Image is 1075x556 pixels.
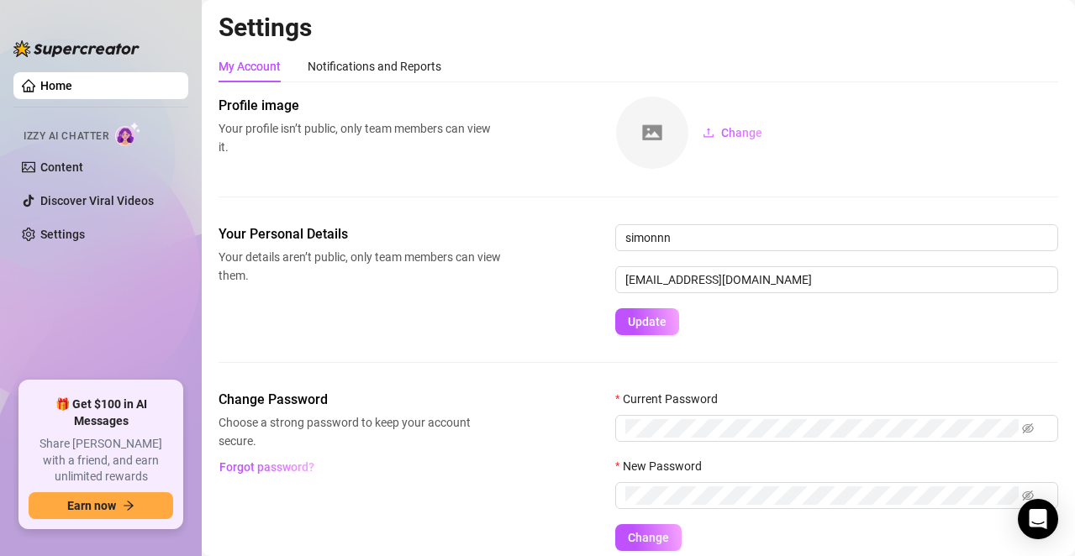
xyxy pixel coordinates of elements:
input: Enter new email [615,266,1058,293]
span: Change [628,531,669,544]
a: Settings [40,228,85,241]
span: Share [PERSON_NAME] with a friend, and earn unlimited rewards [29,436,173,485]
button: Change [689,119,776,146]
span: Choose a strong password to keep your account secure. [219,413,501,450]
span: 🎁 Get $100 in AI Messages [29,396,173,429]
span: Your details aren’t public, only team members can view them. [219,248,501,285]
span: upload [703,127,714,139]
input: Current Password [625,419,1019,438]
div: Notifications and Reports [308,57,441,76]
span: Change Password [219,390,501,410]
span: arrow-right [123,500,134,511]
a: Content [40,160,83,174]
img: square-placeholder.png [616,97,688,169]
span: Earn now [67,499,116,512]
button: Earn nowarrow-right [29,492,173,519]
div: My Account [219,57,281,76]
span: Forgot password? [219,460,314,474]
label: Current Password [615,390,729,408]
span: Your profile isn’t public, only team members can view it. [219,119,501,156]
a: Discover Viral Videos [40,194,154,207]
span: Profile image [219,96,501,116]
span: Your Personal Details [219,224,501,244]
input: Enter name [615,224,1058,251]
h2: Settings [219,12,1058,44]
label: New Password [615,457,713,475]
span: eye-invisible [1022,422,1034,434]
button: Forgot password? [219,454,314,480]
span: eye-invisible [1022,490,1034,501]
span: Izzy AI Chatter [24,129,108,144]
button: Change [615,524,682,551]
input: New Password [625,486,1019,505]
a: Home [40,79,72,92]
div: Open Intercom Messenger [1018,499,1058,539]
img: logo-BBDzfeDw.svg [13,40,140,57]
img: AI Chatter [115,122,141,146]
span: Change [721,126,762,139]
span: Update [628,315,667,328]
button: Update [615,308,679,335]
